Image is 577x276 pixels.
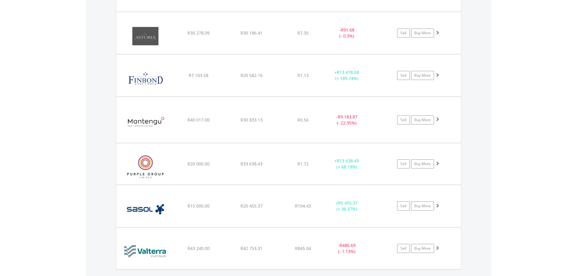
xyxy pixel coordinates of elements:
span: R20 455.37 [240,203,263,209]
a: Sell [397,159,410,168]
img: EQU.ZA.SOL.png [119,193,171,225]
div: + (+ 68.19%) [324,158,370,170]
span: R1.72 [297,161,309,167]
div: - (- 22.95%) [324,114,370,126]
a: Buy More [411,159,434,168]
span: R91.68 [341,27,354,33]
a: Buy More [411,201,434,211]
img: EQU.ZA.ARA.png [119,20,171,52]
a: Sell [397,244,410,253]
span: R30 278.09 [187,30,210,36]
span: R9 183.87 [338,114,357,120]
a: Sell [397,201,410,211]
a: Buy More [411,115,434,125]
span: R7.35 [297,30,309,36]
span: R5 455.37 [338,200,358,206]
span: R7 103.58 [189,72,208,78]
span: R20 000.00 [187,161,210,167]
img: EQU.ZA.PPE.png [119,151,171,183]
div: - (- 0.3%) [324,27,370,39]
a: Sell [397,28,410,38]
span: R30 833.13 [240,117,263,123]
div: - (- 1.13%) [324,242,370,254]
a: Buy More [411,71,434,80]
span: R13 638.43 [337,158,359,164]
span: R486.69 [340,242,356,248]
span: R33 638.43 [240,161,263,167]
a: Sell [397,71,410,80]
span: R104.43 [295,203,311,209]
img: EQU.ZA.VAL.png [119,235,171,268]
a: Buy More [411,244,434,253]
a: Buy More [411,28,434,38]
span: R40 017.00 [187,117,210,123]
span: R15 000.00 [187,203,210,209]
span: R0.56 [297,117,309,123]
span: R1.13 [297,72,309,78]
span: R43 240.00 [187,245,210,251]
span: R30 186.41 [240,30,263,36]
img: EQU.ZA.FGL.png [119,62,171,95]
a: Sell [397,115,410,125]
img: EQU.ZA.MTU.png [119,105,171,141]
div: + (+ 189.74%) [324,69,370,81]
span: R42 753.31 [240,245,263,251]
span: R13 478.58 [337,69,359,75]
span: R20 582.16 [240,72,263,78]
div: + (+ 36.37%) [324,200,370,212]
span: R845.04 [295,245,311,251]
